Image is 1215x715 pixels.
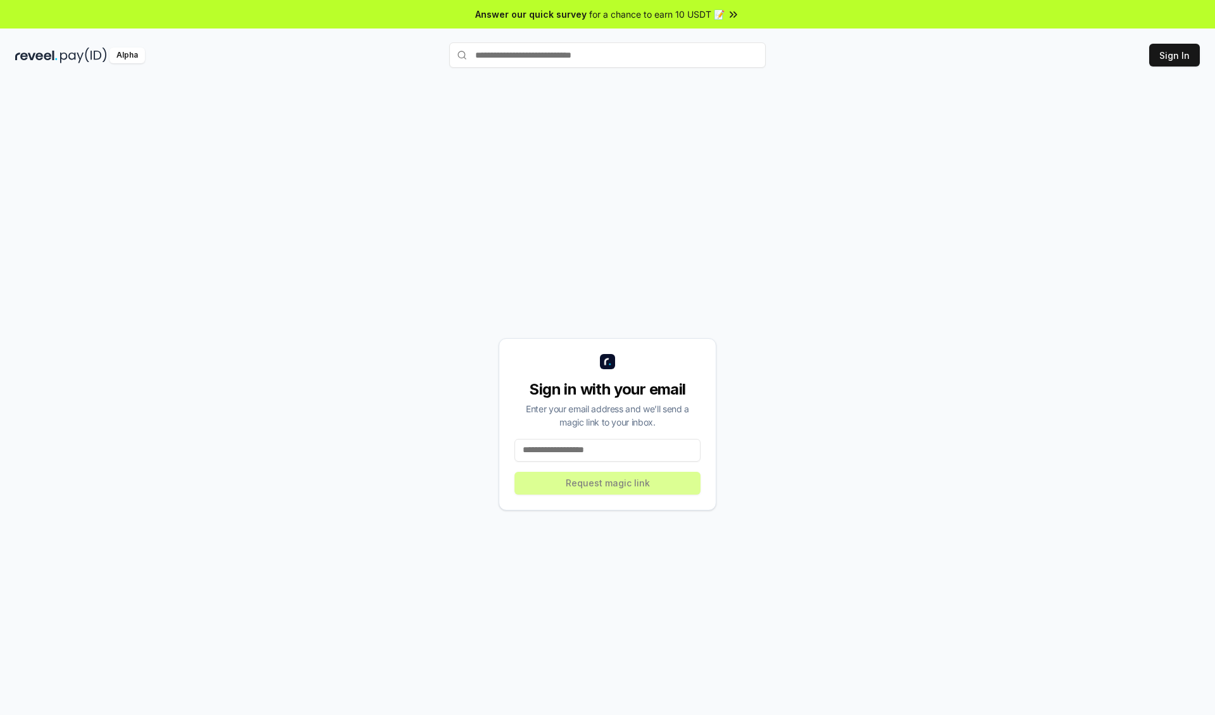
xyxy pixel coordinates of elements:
div: Sign in with your email [514,379,701,400]
span: Answer our quick survey [475,8,587,21]
span: for a chance to earn 10 USDT 📝 [589,8,725,21]
img: pay_id [60,47,107,63]
img: logo_small [600,354,615,369]
div: Alpha [109,47,145,63]
div: Enter your email address and we’ll send a magic link to your inbox. [514,402,701,429]
img: reveel_dark [15,47,58,63]
button: Sign In [1149,44,1200,66]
